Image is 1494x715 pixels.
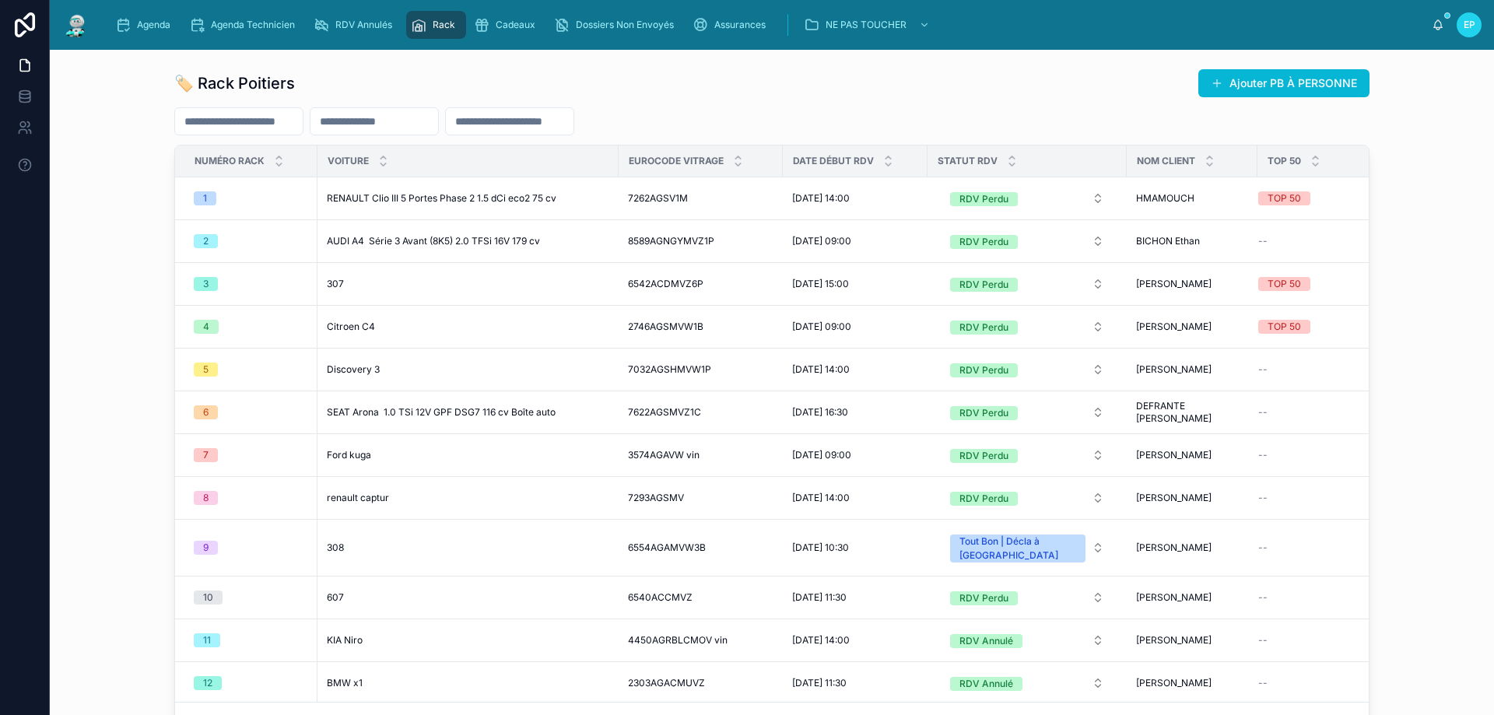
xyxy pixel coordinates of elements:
span: -- [1258,591,1268,604]
button: Select Button [938,484,1117,512]
span: Cadeaux [496,19,535,31]
a: Agenda [110,11,181,39]
span: -- [1258,492,1268,504]
a: 9 [194,541,308,555]
span: [PERSON_NAME] [1136,677,1212,689]
div: 10 [203,591,213,605]
a: Select Button [937,398,1117,427]
span: BMW x1 [327,677,363,689]
a: 7262AGSV1M [628,192,773,205]
span: [PERSON_NAME] [1136,542,1212,554]
span: [DATE] 14:00 [792,492,850,504]
span: [PERSON_NAME] [1136,363,1212,376]
span: TOP 50 [1268,155,1301,167]
a: Ajouter PB À PERSONNE [1198,69,1369,97]
span: Assurances [714,19,766,31]
div: scrollable content [103,8,1432,42]
a: Select Button [937,440,1117,470]
a: [PERSON_NAME] [1136,591,1248,604]
span: [DATE] 11:30 [792,677,847,689]
span: KIA Niro [327,634,363,647]
a: -- [1258,542,1373,554]
span: 7032AGSHMVW1P [628,363,711,376]
span: SEAT Arona 1.0 TSi 12V GPF DSG7 116 cv Boîte auto [327,406,556,419]
div: 9 [203,541,209,555]
span: 307 [327,278,344,290]
span: [DATE] 09:00 [792,321,851,333]
div: TOP 50 [1268,191,1301,205]
a: Discovery 3 [327,363,609,376]
div: 8 [203,491,209,505]
div: 11 [203,633,211,647]
a: 12 [194,676,308,690]
a: Ford kuga [327,449,609,461]
div: RDV Perdu [959,321,1008,335]
a: [DATE] 14:00 [792,634,918,647]
a: Select Button [937,626,1117,655]
a: Assurances [688,11,777,39]
span: EP [1464,19,1475,31]
button: Select Button [938,669,1117,697]
span: 308 [327,542,344,554]
a: -- [1258,591,1373,604]
span: Voiture [328,155,369,167]
a: TOP 50 [1258,320,1373,334]
span: -- [1258,677,1268,689]
span: 3574AGAVW vin [628,449,700,461]
a: [PERSON_NAME] [1136,449,1248,461]
a: Agenda Technicien [184,11,306,39]
a: Select Button [937,355,1117,384]
button: Select Button [938,584,1117,612]
a: 6 [194,405,308,419]
span: Citroen C4 [327,321,375,333]
div: 5 [203,363,209,377]
div: RDV Perdu [959,363,1008,377]
button: Select Button [938,626,1117,654]
span: [DATE] 09:00 [792,235,851,247]
span: DEFRANTE [PERSON_NAME] [1136,400,1248,425]
span: 6554AGAMVW3B [628,542,706,554]
a: 4450AGRBLCMOV vin [628,634,773,647]
span: -- [1258,363,1268,376]
button: Select Button [938,527,1117,569]
a: 307 [327,278,609,290]
a: SEAT Arona 1.0 TSi 12V GPF DSG7 116 cv Boîte auto [327,406,609,419]
a: [DATE] 14:00 [792,192,918,205]
span: Dossiers Non Envoyés [576,19,674,31]
span: [DATE] 14:00 [792,192,850,205]
a: -- [1258,406,1373,419]
a: Citroen C4 [327,321,609,333]
a: [DATE] 14:00 [792,492,918,504]
div: 12 [203,676,212,690]
span: renault captur [327,492,389,504]
a: Select Button [937,226,1117,256]
a: Select Button [937,312,1117,342]
span: 6542ACDMVZ6P [628,278,703,290]
a: 3574AGAVW vin [628,449,773,461]
a: [DATE] 16:30 [792,406,918,419]
a: 6542ACDMVZ6P [628,278,773,290]
div: 2 [203,234,209,248]
span: 607 [327,591,344,604]
a: NE PAS TOUCHER [799,11,938,39]
a: [PERSON_NAME] [1136,363,1248,376]
span: BICHON Ethan [1136,235,1200,247]
img: App logo [62,12,90,37]
div: RDV Perdu [959,492,1008,506]
a: [PERSON_NAME] [1136,677,1248,689]
a: 6554AGAMVW3B [628,542,773,554]
a: TOP 50 [1258,277,1373,291]
span: [PERSON_NAME] [1136,321,1212,333]
a: 7 [194,448,308,462]
span: 2746AGSMVW1B [628,321,703,333]
a: RDV Annulés [309,11,403,39]
span: [DATE] 14:00 [792,634,850,647]
span: [DATE] 11:30 [792,591,847,604]
div: 6 [203,405,209,419]
a: TOP 50 [1258,191,1373,205]
a: Select Button [937,668,1117,698]
span: [PERSON_NAME] [1136,634,1212,647]
a: Dossiers Non Envoyés [549,11,685,39]
span: -- [1258,449,1268,461]
a: -- [1258,363,1373,376]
